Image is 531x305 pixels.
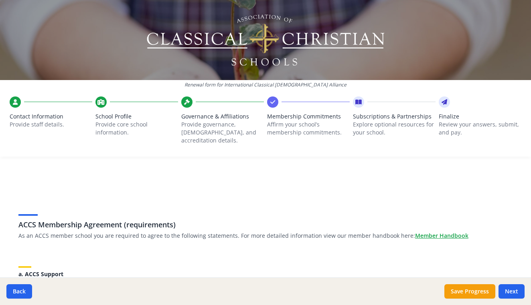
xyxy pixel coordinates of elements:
h5: a. ACCS Support [18,271,513,277]
a: Member Handbook [415,232,468,240]
span: Finalize [439,112,521,120]
span: Subscriptions & Partnerships [353,112,436,120]
button: Next [499,284,525,299]
p: Affirm your school’s membership commitments. [267,120,350,136]
p: Provide governance, [DEMOGRAPHIC_DATA], and accreditation details. [181,120,264,144]
p: Explore optional resources for your school. [353,120,436,136]
button: Back [6,284,32,299]
p: Provide core school information. [95,120,178,136]
img: Logo [146,12,386,68]
p: Provide staff details. [10,120,92,128]
span: Contact Information [10,112,92,120]
p: As an ACCS member school you are required to agree to the following statements. For more detailed... [18,232,513,240]
button: Save Progress [444,284,495,299]
span: Membership Commitments [267,112,350,120]
span: Governance & Affiliations [181,112,264,120]
p: Review your answers, submit, and pay. [439,120,521,136]
span: School Profile [95,112,178,120]
h3: ACCS Membership Agreement (requirements) [18,219,513,230]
